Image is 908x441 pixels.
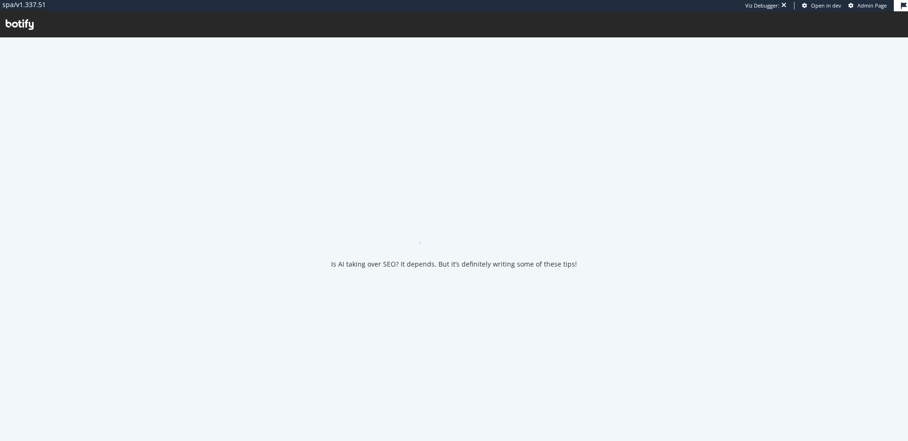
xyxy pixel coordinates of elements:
[745,2,779,9] div: Viz Debugger:
[420,210,488,244] div: animation
[848,2,887,9] a: Admin Page
[802,2,841,9] a: Open in dev
[331,259,577,269] div: Is AI taking over SEO? It depends. But it’s definitely writing some of these tips!
[857,2,887,9] span: Admin Page
[811,2,841,9] span: Open in dev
